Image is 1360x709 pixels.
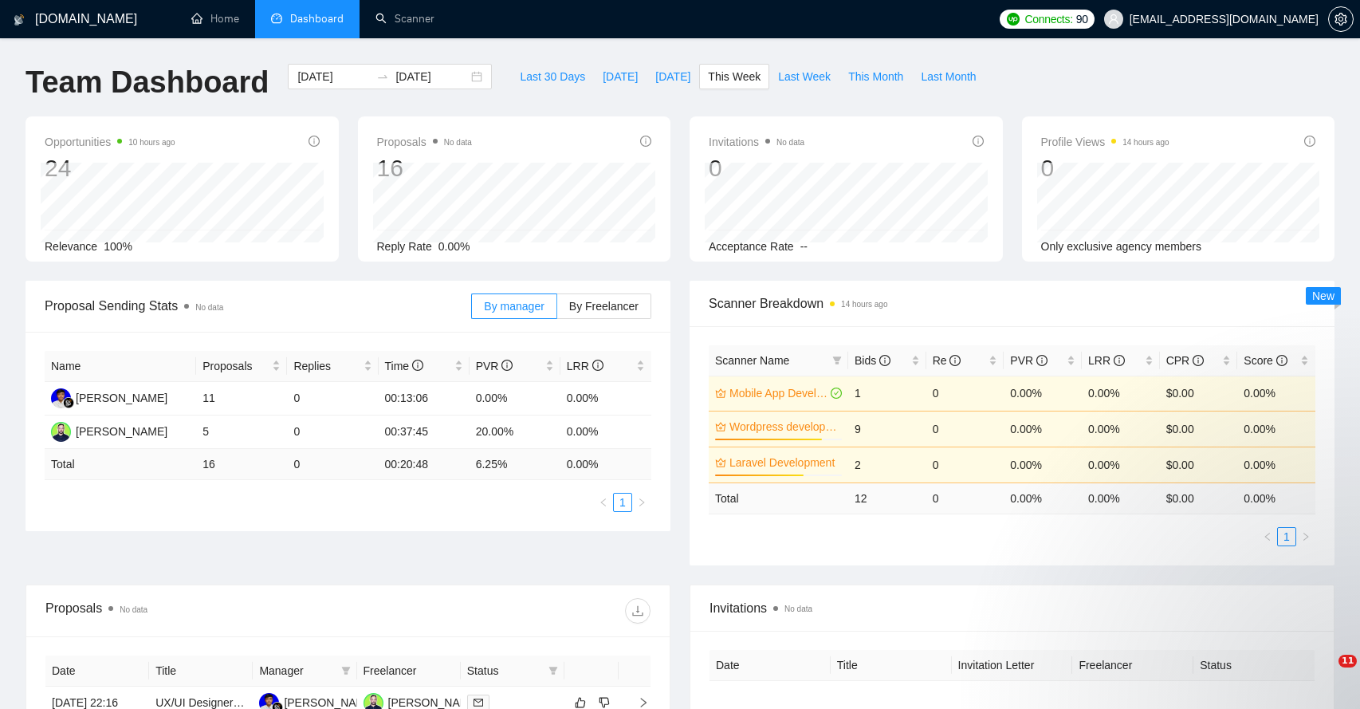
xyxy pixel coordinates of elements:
[120,605,147,614] span: No data
[149,656,253,687] th: Title
[1301,532,1311,542] span: right
[1160,411,1238,447] td: $0.00
[520,68,585,85] span: Last 30 Days
[1258,527,1277,546] li: Previous Page
[1114,355,1125,366] span: info-circle
[511,64,594,89] button: Last 30 Days
[1237,411,1315,447] td: 0.00%
[1328,6,1354,32] button: setting
[63,397,74,408] img: gigradar-bm.png
[626,605,650,617] span: download
[45,656,149,687] th: Date
[474,698,483,707] span: mail
[1160,483,1238,514] td: $ 0.00
[377,240,432,253] span: Reply Rate
[839,64,912,89] button: This Month
[1304,136,1315,147] span: info-circle
[848,447,926,483] td: 2
[1166,354,1204,367] span: CPR
[709,483,848,514] td: Total
[1041,153,1169,183] div: 0
[364,695,480,708] a: SK[PERSON_NAME]
[45,132,175,152] span: Opportunities
[1296,527,1315,546] button: right
[1041,132,1169,152] span: Profile Views
[715,354,789,367] span: Scanner Name
[379,449,470,480] td: 00:20:48
[1108,14,1119,25] span: user
[599,498,608,507] span: left
[395,68,468,85] input: End date
[202,357,269,375] span: Proposals
[26,64,269,101] h1: Team Dashboard
[253,656,356,687] th: Manager
[829,349,845,372] span: filter
[575,696,586,709] span: like
[614,494,631,511] a: 1
[709,240,794,253] span: Acceptance Rate
[632,493,651,512] button: right
[879,355,890,366] span: info-circle
[784,605,812,613] span: No data
[594,493,613,512] button: left
[592,360,603,371] span: info-circle
[1296,527,1315,546] li: Next Page
[603,68,638,85] span: [DATE]
[196,416,287,449] td: 5
[1312,290,1334,302] span: New
[287,351,378,382] th: Replies
[709,293,1315,313] span: Scanner Breakdown
[715,388,726,399] span: crown
[599,696,610,709] span: dislike
[1338,655,1357,668] span: 11
[51,422,71,442] img: SK
[1160,447,1238,483] td: $0.00
[912,64,985,89] button: Last Month
[1004,411,1082,447] td: 0.00%
[1041,240,1202,253] span: Only exclusive agency members
[412,360,423,371] span: info-circle
[1193,355,1204,366] span: info-circle
[379,416,470,449] td: 00:37:45
[933,354,961,367] span: Re
[287,449,378,480] td: 0
[287,382,378,416] td: 0
[625,697,649,708] span: right
[848,68,903,85] span: This Month
[848,411,926,447] td: 9
[776,138,804,147] span: No data
[484,300,544,313] span: By manager
[1007,13,1020,26] img: upwork-logo.png
[45,351,196,382] th: Name
[51,424,167,437] a: SK[PERSON_NAME]
[848,376,926,411] td: 1
[699,64,769,89] button: This Week
[385,360,423,372] span: Time
[729,418,839,435] a: Wordpress development
[560,382,651,416] td: 0.00%
[1088,354,1125,367] span: LRR
[625,598,651,624] button: download
[377,153,472,183] div: 16
[709,153,804,183] div: 0
[196,449,287,480] td: 16
[76,389,167,407] div: [PERSON_NAME]
[191,12,239,26] a: homeHome
[594,493,613,512] li: Previous Page
[709,598,1315,618] span: Invitations
[293,357,360,375] span: Replies
[640,136,651,147] span: info-circle
[309,136,320,147] span: info-circle
[973,136,984,147] span: info-circle
[1082,447,1160,483] td: 0.00%
[613,493,632,512] li: 1
[438,240,470,253] span: 0.00%
[379,382,470,416] td: 00:13:06
[1237,447,1315,483] td: 0.00%
[1004,447,1082,483] td: 0.00%
[287,416,378,449] td: 0
[729,384,827,402] a: Mobile App Developer
[800,240,808,253] span: --
[375,12,434,26] a: searchScanner
[444,138,472,147] span: No data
